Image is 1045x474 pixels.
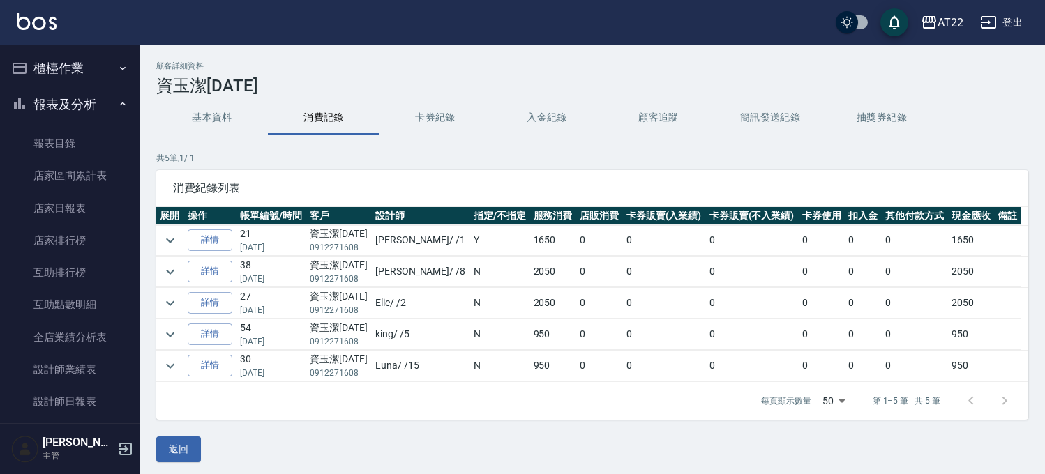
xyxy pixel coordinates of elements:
p: [DATE] [240,335,303,348]
td: Luna / /15 [372,351,470,381]
td: 950 [530,319,577,350]
span: 消費紀錄列表 [173,181,1012,195]
th: 客戶 [306,207,372,225]
button: AT22 [915,8,969,37]
button: 簡訊發送紀錄 [714,101,826,135]
td: 0 [706,351,799,381]
a: 設計師業績表 [6,353,134,385]
td: 0 [706,225,799,256]
th: 卡券使用 [799,207,845,225]
td: 2050 [948,257,995,287]
td: 0 [882,257,948,287]
td: 21 [236,225,306,256]
td: 資玉潔[DATE] [306,319,372,350]
button: 顧客追蹤 [603,101,714,135]
a: 詳情 [188,261,232,282]
td: Elie / /2 [372,288,470,319]
a: 詳情 [188,229,232,251]
td: 950 [948,319,995,350]
th: 其他付款方式 [882,207,948,225]
p: 0912271608 [310,335,368,348]
td: 0 [799,225,845,256]
td: 0 [845,225,881,256]
td: 1650 [948,225,995,256]
button: 櫃檯作業 [6,50,134,86]
a: 店家區間累計表 [6,160,134,192]
a: 詳情 [188,355,232,376]
p: 第 1–5 筆 共 5 筆 [873,395,940,407]
td: 950 [948,351,995,381]
td: [PERSON_NAME] / /1 [372,225,470,256]
td: N [470,319,530,350]
a: 詳情 [188,323,232,345]
td: 1650 [530,225,577,256]
a: 設計師日報表 [6,385,134,418]
td: 27 [236,288,306,319]
td: 0 [623,225,706,256]
p: 0912271608 [310,273,368,285]
button: expand row [160,261,181,282]
td: 0 [623,351,706,381]
td: 0 [576,257,623,287]
td: 0 [882,225,948,256]
td: 950 [530,351,577,381]
p: [DATE] [240,367,303,379]
th: 卡券販賣(不入業績) [706,207,799,225]
p: 共 5 筆, 1 / 1 [156,152,1028,165]
td: 0 [576,225,623,256]
button: save [880,8,908,36]
button: 基本資料 [156,101,268,135]
button: 入金紀錄 [491,101,603,135]
td: Y [470,225,530,256]
td: 0 [845,351,881,381]
td: 資玉潔[DATE] [306,225,372,256]
button: expand row [160,293,181,314]
td: 0 [576,351,623,381]
td: 0 [623,319,706,350]
td: 2050 [530,288,577,319]
td: 0 [706,288,799,319]
th: 備註 [994,207,1021,225]
th: 現金應收 [948,207,995,225]
td: king / /5 [372,319,470,350]
img: Logo [17,13,57,30]
td: 0 [623,288,706,319]
td: 0 [706,257,799,287]
td: 0 [799,351,845,381]
td: 0 [882,351,948,381]
a: 互助排行榜 [6,257,134,289]
td: 資玉潔[DATE] [306,288,372,319]
p: 主管 [43,450,114,462]
p: [DATE] [240,304,303,316]
td: 0 [576,319,623,350]
td: 0 [799,319,845,350]
p: [DATE] [240,273,303,285]
a: 店家日報表 [6,192,134,224]
td: 0 [845,288,881,319]
h5: [PERSON_NAME] [43,436,114,450]
button: 返回 [156,436,201,462]
a: 店家排行榜 [6,224,134,257]
td: N [470,351,530,381]
th: 服務消費 [530,207,577,225]
td: 0 [845,319,881,350]
th: 指定/不指定 [470,207,530,225]
th: 展開 [156,207,184,225]
td: 0 [576,288,623,319]
button: expand row [160,324,181,345]
td: 38 [236,257,306,287]
td: 0 [799,257,845,287]
td: 0 [882,288,948,319]
td: 2050 [530,257,577,287]
td: N [470,288,530,319]
div: 50 [817,382,850,420]
td: 資玉潔[DATE] [306,257,372,287]
a: 全店業績分析表 [6,321,134,353]
p: [DATE] [240,241,303,254]
td: 0 [882,319,948,350]
td: 0 [623,257,706,287]
a: 報表目錄 [6,128,134,160]
th: 設計師 [372,207,470,225]
a: 互助點數明細 [6,289,134,321]
td: 0 [799,288,845,319]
